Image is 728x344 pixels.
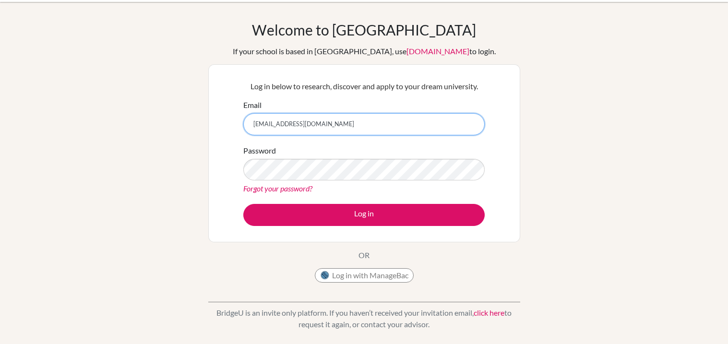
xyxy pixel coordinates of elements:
[243,184,312,193] a: Forgot your password?
[243,204,485,226] button: Log in
[252,21,476,38] h1: Welcome to [GEOGRAPHIC_DATA]
[406,47,469,56] a: [DOMAIN_NAME]
[358,249,370,261] p: OR
[474,308,504,317] a: click here
[315,268,414,283] button: Log in with ManageBac
[243,145,276,156] label: Password
[208,307,520,330] p: BridgeU is an invite only platform. If you haven’t received your invitation email, to request it ...
[233,46,496,57] div: If your school is based in [GEOGRAPHIC_DATA], use to login.
[243,81,485,92] p: Log in below to research, discover and apply to your dream university.
[243,99,262,111] label: Email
